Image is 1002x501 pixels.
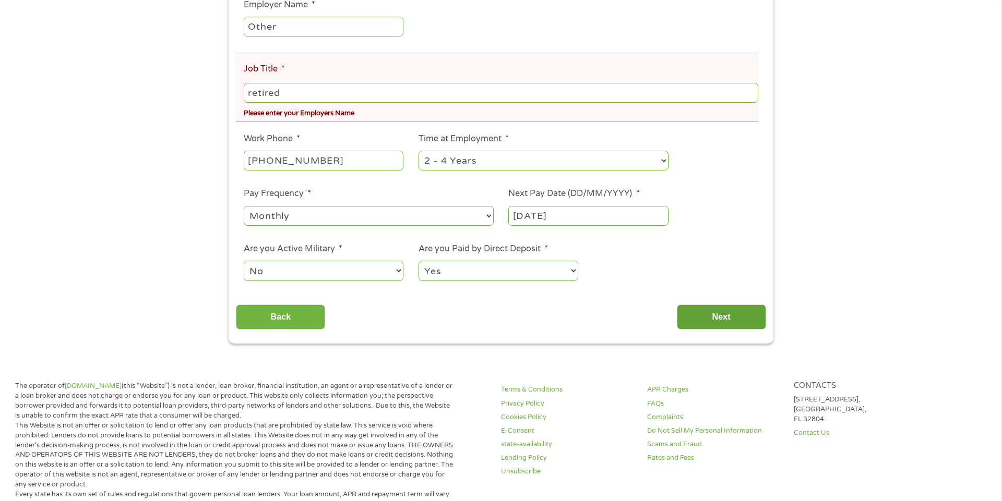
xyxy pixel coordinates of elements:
[647,399,793,409] a: FAQs
[794,395,940,424] p: [STREET_ADDRESS], [GEOGRAPHIC_DATA], FL 32804.
[15,381,454,421] p: The operator of (this “Website”) is not a lender, loan broker, financial institution, an agent or...
[236,304,325,330] input: Back
[244,133,300,144] label: Work Phone
[501,453,647,463] a: Lending Policy
[508,188,639,199] label: Next Pay Date (DD/MM/YYYY)
[501,385,647,395] a: Terms & Conditions
[244,17,403,36] input: Walmart
[501,439,647,449] a: state-availability
[501,412,647,422] a: Cookies Policy
[244,243,342,254] label: Are you Active Military
[15,421,454,490] p: This Website is not an offer or solicitation to lend or offer any loan products that are prohibit...
[647,439,793,449] a: Scams and Fraud
[508,206,668,226] input: ---Click Here for Calendar ---
[647,385,793,395] a: APR Charges
[647,426,793,436] a: Do Not Sell My Personal Information
[647,453,793,463] a: Rates and Fees
[501,426,647,436] a: E-Consent
[677,304,766,330] input: Next
[244,83,758,103] input: Cashier
[647,412,793,422] a: Complaints
[244,151,403,170] input: (231) 754-4010
[244,105,758,119] div: Please enter your Employers Name
[794,428,940,438] a: Contact Us
[501,399,647,409] a: Privacy Policy
[244,64,285,75] label: Job Title
[419,133,509,144] label: Time at Employment
[65,382,122,390] a: [DOMAIN_NAME]
[244,188,311,199] label: Pay Frequency
[419,243,548,254] label: Are you Paid by Direct Deposit
[501,467,647,476] a: Unsubscribe
[794,381,940,391] h4: Contacts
